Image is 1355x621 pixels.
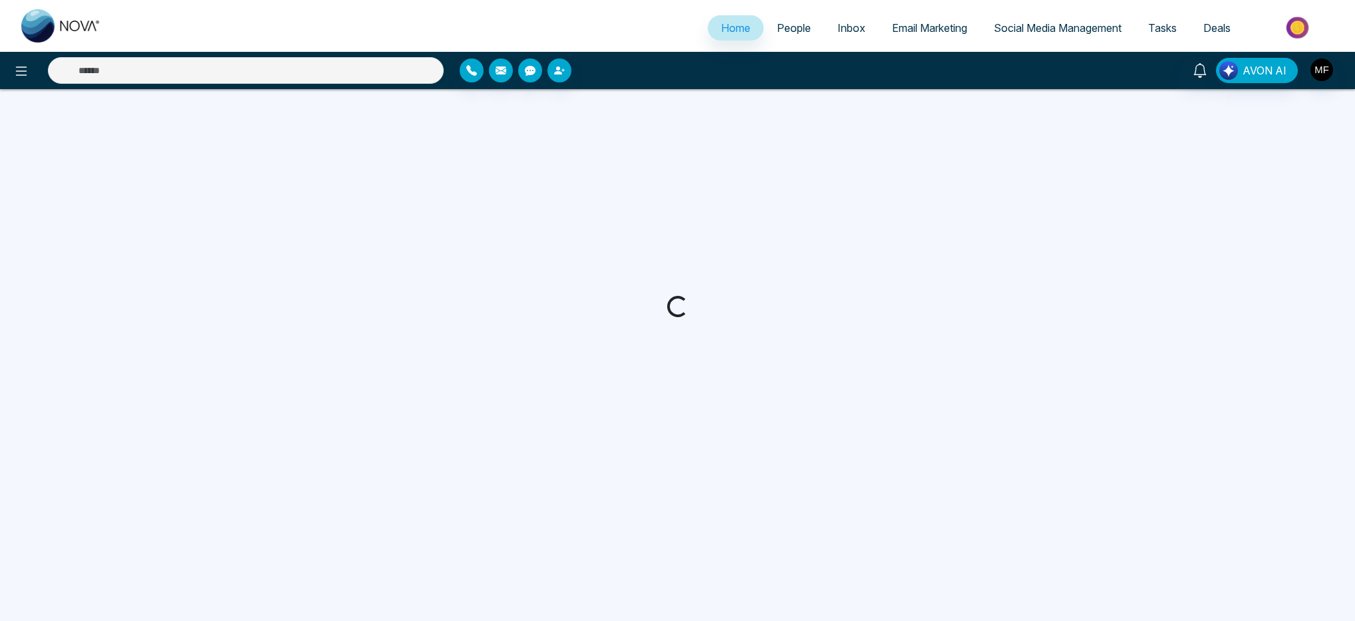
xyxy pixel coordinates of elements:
img: Lead Flow [1219,61,1238,80]
img: User Avatar [1310,59,1333,81]
span: Social Media Management [994,21,1122,35]
button: AVON AI [1216,58,1298,83]
a: Social Media Management [980,15,1135,41]
span: Deals [1203,21,1231,35]
img: Market-place.gif [1251,13,1347,43]
span: Home [721,21,750,35]
a: Home [708,15,764,41]
a: Tasks [1135,15,1190,41]
img: Nova CRM Logo [21,9,101,43]
a: Email Marketing [879,15,980,41]
span: Tasks [1148,21,1177,35]
a: Inbox [824,15,879,41]
span: Inbox [837,21,865,35]
a: People [764,15,824,41]
span: People [777,21,811,35]
span: AVON AI [1243,62,1286,78]
span: Email Marketing [892,21,967,35]
a: Deals [1190,15,1244,41]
